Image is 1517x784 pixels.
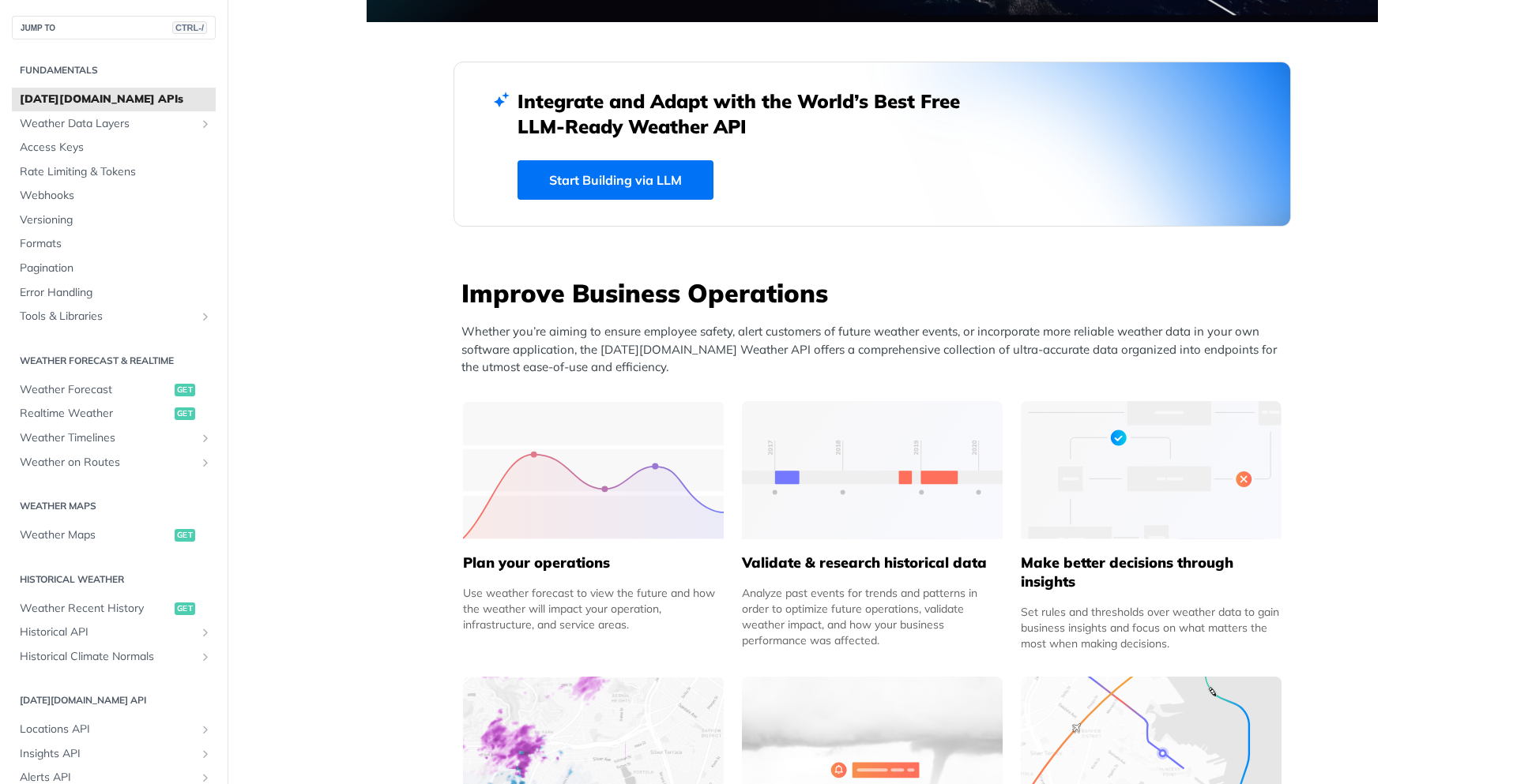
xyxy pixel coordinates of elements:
[12,112,216,136] a: Weather Data LayersShow subpages for Weather Data Layers
[1021,553,1282,591] h5: Make better decisions through insights
[12,645,216,669] a: Historical Climate NormalsShow subpages for Historical Climate Normals
[12,718,216,741] a: Locations APIShow subpages for Locations API
[463,553,724,572] h5: Plan your operations
[199,748,212,760] button: Show subpages for Insights API
[12,88,216,111] a: [DATE][DOMAIN_NAME] APIs
[199,432,212,445] button: Show subpages for Weather Timelines
[518,160,713,200] a: Start Building via LLM
[20,746,195,762] span: Insights API
[20,430,195,446] span: Weather Timelines
[199,723,212,736] button: Show subpages for Locations API
[20,116,195,132] span: Weather Data Layers
[12,693,216,707] h2: [DATE][DOMAIN_NAME] API
[199,118,212,130] button: Show subpages for Weather Data Layers
[20,188,212,204] span: Webhooks
[199,456,212,469] button: Show subpages for Weather on Routes
[12,63,216,77] h2: Fundamentals
[175,529,195,542] span: get
[742,553,1003,572] h5: Validate & research historical data
[199,651,212,663] button: Show subpages for Historical Climate Normals
[12,16,216,39] button: JUMP TOCTRL-/
[1021,401,1282,539] img: a22d113-group-496-32x.svg
[12,499,216,513] h2: Weather Maps
[12,742,216,766] a: Insights APIShow subpages for Insights API
[1021,604,1282,651] div: Set rules and thresholds over weather data to gain business insights and focus on what matters th...
[12,160,216,184] a: Rate Limiting & Tokens
[175,384,195,396] span: get
[20,455,195,471] span: Weather on Routes
[12,208,216,232] a: Versioning
[199,626,212,639] button: Show subpages for Historical API
[463,401,724,539] img: 39565e8-group-4962x.svg
[199,310,212,323] button: Show subpages for Tools & Libraries
[12,378,216,402] a: Weather Forecastget
[12,597,216,621] a: Weather Recent Historyget
[20,92,212,107] span: [DATE][DOMAIN_NAME] APIs
[742,401,1003,539] img: 13d7ca0-group-496-2.svg
[12,621,216,644] a: Historical APIShow subpages for Historical API
[199,771,212,784] button: Show subpages for Alerts API
[172,21,207,34] span: CTRL-/
[12,281,216,305] a: Error Handling
[12,426,216,450] a: Weather TimelinesShow subpages for Weather Timelines
[12,523,216,547] a: Weather Mapsget
[20,382,171,398] span: Weather Forecast
[12,354,216,368] h2: Weather Forecast & realtime
[12,184,216,208] a: Webhooks
[12,305,216,328] a: Tools & LibrariesShow subpages for Tools & Libraries
[12,257,216,280] a: Pagination
[20,527,171,543] span: Weather Maps
[461,323,1291,377] p: Whether you’re aiming to ensure employee safety, alert customers of future weather events, or inc...
[20,406,171,422] span: Realtime Weather
[518,88,984,139] h2: Integrate and Adapt with the World’s Best Free LLM-Ready Weather API
[20,164,212,180] span: Rate Limiting & Tokens
[463,585,724,632] div: Use weather forecast to view the future and how the weather will impact your operation, infrastru...
[20,285,212,301] span: Error Handling
[20,140,212,156] span: Access Keys
[742,585,1003,648] div: Analyze past events for trends and patterns in order to optimize future operations, validate weat...
[12,451,216,475] a: Weather on RoutesShow subpages for Weather on Routes
[20,309,195,324] span: Tools & Libraries
[20,649,195,665] span: Historical Climate Normals
[20,236,212,252] span: Formats
[175,602,195,615] span: get
[20,261,212,276] span: Pagination
[20,212,212,228] span: Versioning
[461,276,1291,310] h3: Improve Business Operations
[175,407,195,420] span: get
[12,136,216,159] a: Access Keys
[20,722,195,737] span: Locations API
[20,625,195,640] span: Historical API
[12,572,216,587] h2: Historical Weather
[12,402,216,426] a: Realtime Weatherget
[12,232,216,256] a: Formats
[20,601,171,617] span: Weather Recent History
